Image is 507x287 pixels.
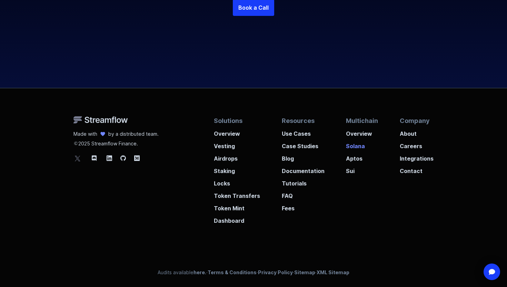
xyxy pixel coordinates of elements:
a: Overview [346,125,378,138]
a: Sui [346,163,378,175]
a: Case Studies [282,138,325,150]
a: Dashboard [214,212,260,225]
a: XML Sitemap [317,269,349,275]
a: Contact [400,163,434,175]
a: Use Cases [282,125,325,138]
a: Staking [214,163,260,175]
a: Privacy Policy [258,269,293,275]
p: Made with [73,131,97,137]
a: Solana [346,138,378,150]
a: Aptos [346,150,378,163]
div: Open Intercom Messenger [484,264,500,280]
a: Tutorials [282,175,325,188]
a: Sitemap [294,269,315,275]
p: Audits available · · · · [158,269,349,276]
p: Company [400,116,434,125]
a: Vesting [214,138,260,150]
a: Terms & Conditions [208,269,257,275]
a: FAQ [282,188,325,200]
a: Blog [282,150,325,163]
a: Locks [214,175,260,188]
p: by a distributed team. [108,131,159,137]
p: Solutions [214,116,260,125]
a: Airdrops [214,150,260,163]
a: Overview [214,125,260,138]
p: Multichain [346,116,378,125]
img: Streamflow Logo [73,116,128,124]
a: Documentation [282,163,325,175]
p: Resources [282,116,325,125]
a: Careers [400,138,434,150]
a: Token Mint [214,200,260,212]
a: Integrations [400,150,434,163]
a: Fees [282,200,325,212]
a: About [400,125,434,138]
a: here. [193,269,206,275]
p: 2025 Streamflow Finance. [73,137,159,147]
a: Token Transfers [214,188,260,200]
